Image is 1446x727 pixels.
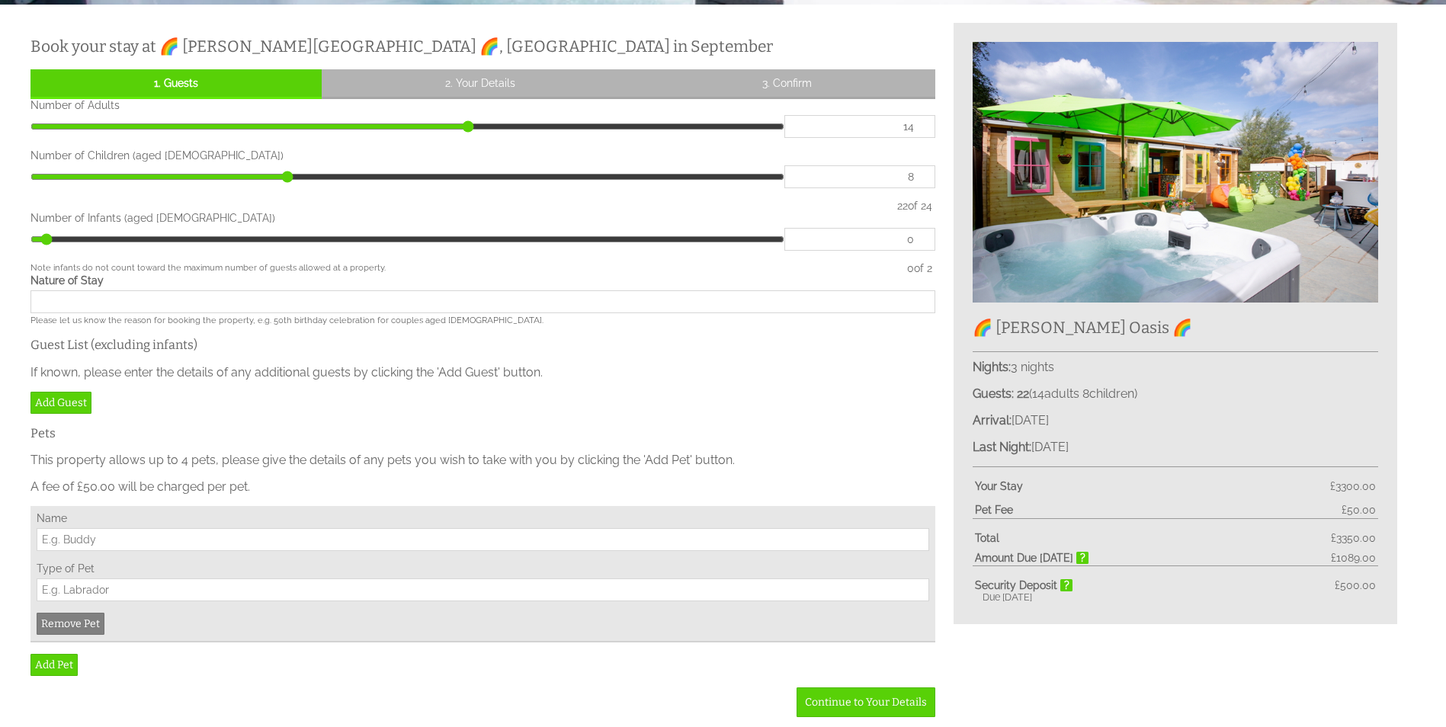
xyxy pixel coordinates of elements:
label: Number of Infants (aged [DEMOGRAPHIC_DATA]) [30,212,935,224]
span: 14 [1032,386,1044,401]
label: Number of Children (aged [DEMOGRAPHIC_DATA]) [30,149,935,162]
div: of 24 [894,200,935,212]
span: £ [1331,552,1376,564]
p: [DATE] [973,413,1378,428]
label: Number of Adults [30,99,935,111]
span: 22 [897,200,908,212]
strong: 22 [1017,386,1029,401]
input: E.g. Buddy [37,528,929,551]
span: 50.00 [1347,504,1376,516]
strong: Amount Due [DATE] [975,552,1089,564]
span: £ [1335,579,1376,591]
label: Name [37,512,929,524]
h2: 🌈 [PERSON_NAME] Oasis 🌈 [973,318,1378,338]
p: This property allows up to 4 pets, please give the details of any pets you wish to take with you ... [30,453,935,467]
input: E.g. Labrador [37,578,929,601]
strong: Your Stay [975,480,1330,492]
strong: Pet Fee [975,504,1342,516]
span: s [1073,386,1079,401]
a: Continue to Your Details [797,687,935,717]
h2: Book your stay at 🌈 [PERSON_NAME][GEOGRAPHIC_DATA] 🌈, [GEOGRAPHIC_DATA] in September [30,37,935,56]
span: child [1079,386,1134,401]
span: ( ) [1017,386,1137,401]
span: 3350.00 [1336,532,1376,544]
a: 1. Guests [30,69,322,97]
strong: Guests: [973,386,1014,401]
span: £ [1330,480,1376,492]
span: 3300.00 [1335,480,1376,492]
strong: Security Deposit [975,579,1072,591]
a: 2. Your Details [322,69,639,97]
small: Note infants do not count toward the maximum number of guests allowed at a property. [30,262,904,274]
strong: Nights: [973,360,1011,374]
h3: Pets [30,426,935,440]
p: [DATE] [973,440,1378,454]
h3: Guest List (excluding infants) [30,338,935,352]
p: 3 nights [973,360,1378,374]
span: 0 [907,262,914,274]
strong: Total [975,532,1331,544]
span: 1089.00 [1336,552,1376,564]
a: Add Guest [30,392,91,414]
p: A fee of £50.00 will be charged per pet. [30,479,935,494]
span: £ [1342,504,1376,516]
span: adult [1032,386,1079,401]
small: Please let us know the reason for booking the property, e.g. 50th birthday celebration for couple... [30,315,543,325]
img: An image of '🌈 Halula Oasis 🌈' [973,42,1378,303]
span: £ [1331,532,1376,544]
p: If known, please enter the details of any additional guests by clicking the 'Add Guest' button. [30,365,935,380]
div: of 2 [904,262,935,274]
strong: Arrival: [973,413,1012,428]
a: 3. Confirm [639,69,935,97]
span: 8 [1082,386,1089,401]
strong: Last Night: [973,440,1031,454]
div: Due [DATE] [973,591,1378,603]
a: Add Pet [30,654,78,676]
span: ren [1116,386,1134,401]
label: Nature of Stay [30,274,935,287]
label: Type of Pet [37,562,929,575]
span: 500.00 [1340,579,1376,591]
a: Remove Pet [37,613,104,635]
